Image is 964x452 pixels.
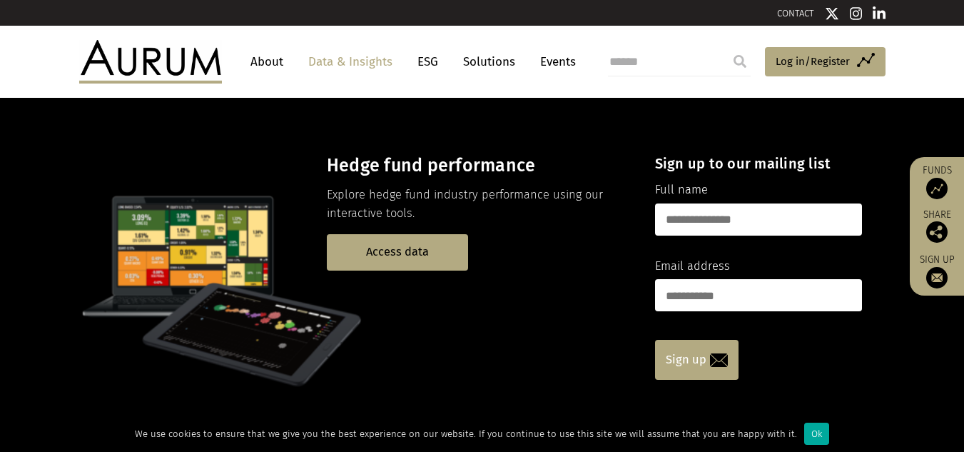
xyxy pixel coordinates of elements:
[327,155,630,176] h3: Hedge fund performance
[926,221,948,243] img: Share this post
[850,6,863,21] img: Instagram icon
[533,49,576,75] a: Events
[765,47,886,77] a: Log in/Register
[655,257,730,276] label: Email address
[655,340,739,380] a: Sign up
[804,423,829,445] div: Ok
[825,6,839,21] img: Twitter icon
[726,47,754,76] input: Submit
[79,40,222,83] img: Aurum
[710,353,728,367] img: email-icon
[917,210,957,243] div: Share
[776,53,850,70] span: Log in/Register
[917,164,957,199] a: Funds
[873,6,886,21] img: Linkedin icon
[917,253,957,288] a: Sign up
[655,155,862,172] h4: Sign up to our mailing list
[926,267,948,288] img: Sign up to our newsletter
[243,49,290,75] a: About
[655,181,708,199] label: Full name
[327,186,630,224] p: Explore hedge fund industry performance using our interactive tools.
[327,234,468,271] a: Access data
[777,8,814,19] a: CONTACT
[926,178,948,199] img: Access Funds
[301,49,400,75] a: Data & Insights
[456,49,522,75] a: Solutions
[410,49,445,75] a: ESG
